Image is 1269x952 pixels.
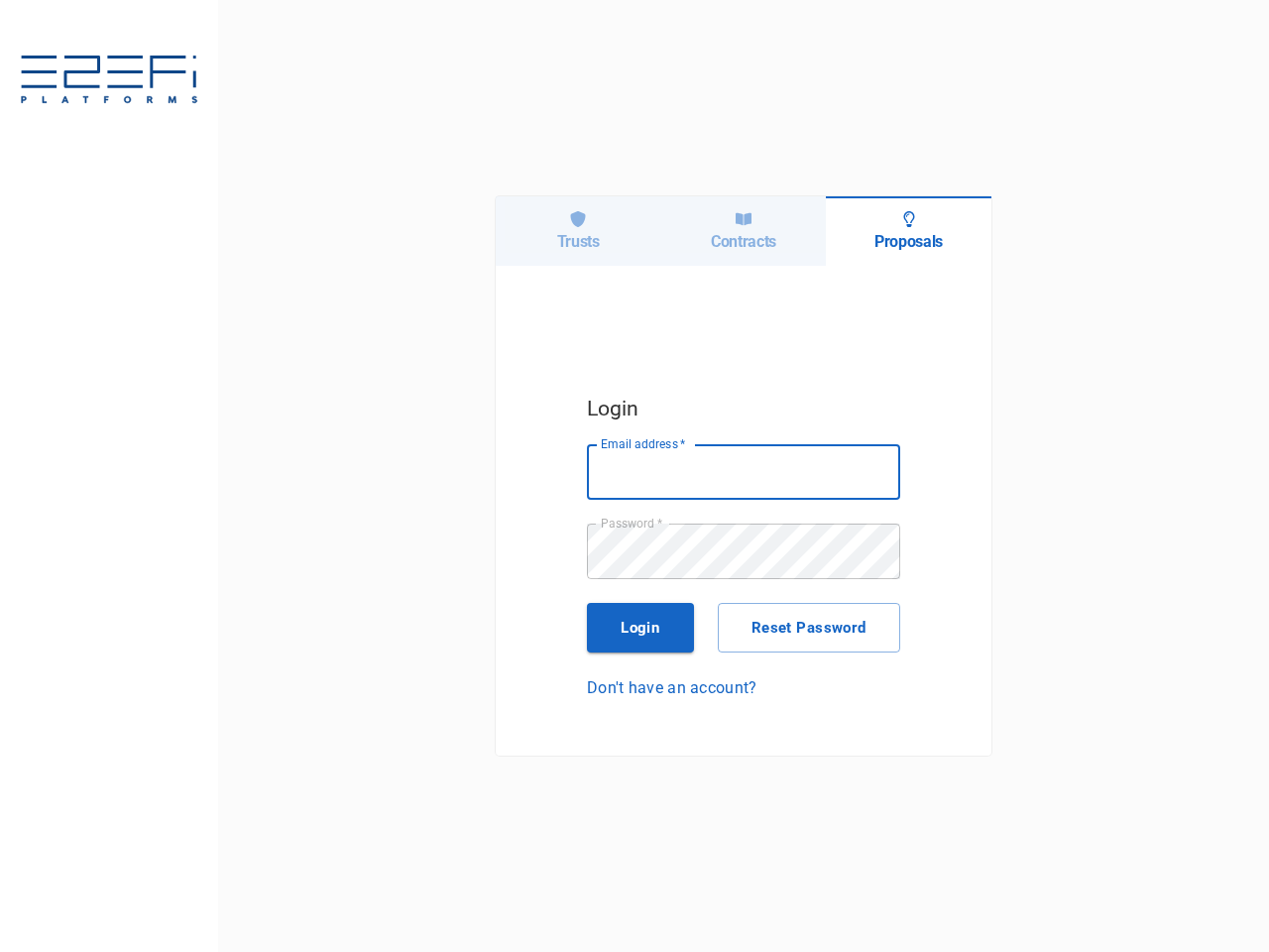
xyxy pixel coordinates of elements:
[718,603,900,653] button: Reset Password
[557,232,600,251] h6: Trusts
[587,603,694,653] button: Login
[587,676,900,699] a: Don't have an account?
[874,232,943,251] h6: Proposals
[20,56,198,107] img: E2EFiPLATFORMS-7f06cbf9.svg
[601,515,662,532] label: Password
[587,392,900,425] h5: Login
[711,232,776,251] h6: Contracts
[601,435,686,452] label: Email address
